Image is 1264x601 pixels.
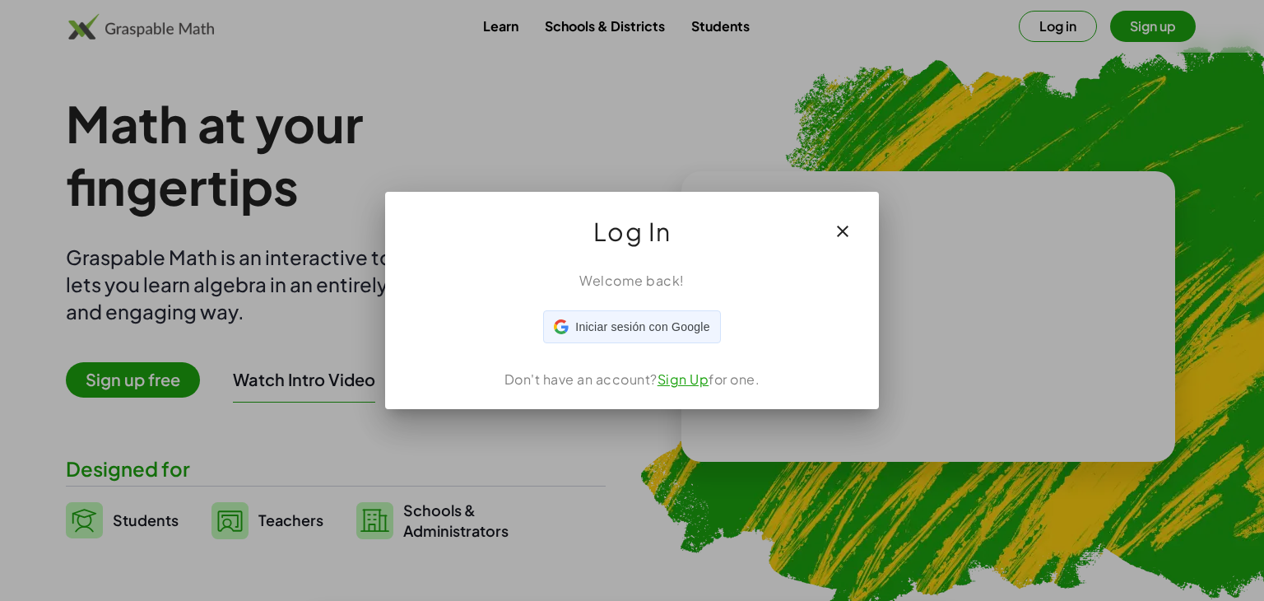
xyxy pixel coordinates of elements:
[575,319,709,336] span: Iniciar sesión con Google
[658,370,709,388] a: Sign Up
[593,212,671,251] span: Log In
[405,370,859,389] div: Don't have an account? for one.
[405,271,859,291] div: Welcome back!
[543,310,720,343] div: Iniciar sesión con Google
